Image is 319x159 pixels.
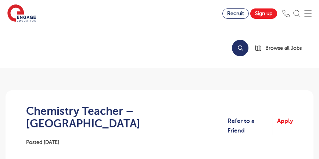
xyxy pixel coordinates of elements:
img: Search [293,10,301,17]
span: Posted [DATE] [26,139,59,145]
span: Browse all Jobs [265,44,302,52]
img: Phone [282,10,290,17]
a: Browse all Jobs [254,44,308,52]
button: Search [232,40,248,56]
img: Engage Education [7,4,36,23]
h1: Chemistry Teacher – [GEOGRAPHIC_DATA] [26,105,227,130]
a: Sign up [250,8,277,19]
span: Recruit [227,11,244,16]
a: Recruit [222,8,249,19]
img: Mobile Menu [304,10,312,17]
a: Refer to a Friend [227,116,272,136]
a: Apply [277,116,293,136]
